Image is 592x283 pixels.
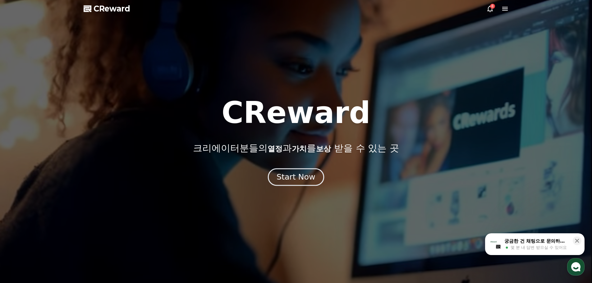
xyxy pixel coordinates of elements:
a: Start Now [269,175,323,181]
button: Start Now [268,168,324,186]
span: CReward [94,4,130,14]
a: 설정 [80,197,119,212]
a: 홈 [2,197,41,212]
a: 8 [486,5,494,12]
h1: CReward [222,98,370,128]
span: 가치 [292,144,307,153]
span: 홈 [20,206,23,211]
span: 열정 [268,144,282,153]
p: 크리에이터분들의 과 를 받을 수 있는 곳 [193,143,399,154]
span: 보상 [316,144,331,153]
span: 설정 [96,206,103,211]
a: CReward [84,4,130,14]
span: 대화 [57,207,64,212]
div: 8 [490,4,495,9]
div: Start Now [277,172,315,182]
a: 대화 [41,197,80,212]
